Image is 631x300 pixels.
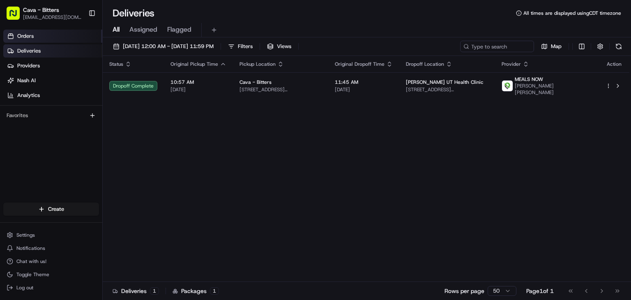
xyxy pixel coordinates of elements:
[3,74,102,87] a: Nash AI
[406,61,444,67] span: Dropoff Location
[3,242,99,254] button: Notifications
[8,184,15,191] div: 📗
[224,41,256,52] button: Filters
[16,245,45,252] span: Notifications
[62,127,79,134] span: [DATE]
[8,119,21,132] img: Cava Bitters
[58,203,99,210] a: Powered byPylon
[526,287,554,295] div: Page 1 of 1
[123,43,214,50] span: [DATE] 12:00 AM - [DATE] 11:59 PM
[140,81,150,90] button: Start new chat
[170,79,226,85] span: 10:57 AM
[170,86,226,93] span: [DATE]
[8,78,23,93] img: 1736555255976-a54dd68f-1ca7-489b-9aae-adbdc363a1c4
[240,61,276,67] span: Pickup Location
[515,76,543,83] span: MEALS NOW
[16,284,33,291] span: Log out
[16,258,46,265] span: Chat with us!
[17,77,36,84] span: Nash AI
[263,41,295,52] button: Views
[113,25,120,35] span: All
[444,287,484,295] p: Rows per page
[16,232,35,238] span: Settings
[173,287,219,295] div: Packages
[210,287,219,295] div: 1
[16,183,63,192] span: Knowledge Base
[523,10,621,16] span: All times are displayed using CDT timezone
[551,43,562,50] span: Map
[335,61,385,67] span: Original Dropoff Time
[3,59,102,72] a: Providers
[167,25,191,35] span: Flagged
[25,127,56,134] span: Cava Bitters
[58,127,60,134] span: •
[606,61,623,67] div: Action
[240,86,322,93] span: [STREET_ADDRESS][PERSON_NAME]
[17,32,34,40] span: Orders
[66,180,135,195] a: 💻API Documentation
[78,183,132,192] span: API Documentation
[17,92,40,99] span: Analytics
[82,203,99,210] span: Pylon
[8,141,21,157] img: Wisdom Oko
[406,79,484,85] span: [PERSON_NAME] UT Health Clinic
[127,105,150,115] button: See all
[502,81,513,91] img: melas_now_logo.png
[21,53,136,61] input: Clear
[3,109,99,122] div: Favorites
[613,41,624,52] button: Refresh
[406,86,488,93] span: [STREET_ADDRESS][PERSON_NAME]
[113,7,154,20] h1: Deliveries
[37,78,135,86] div: Start new chat
[109,41,217,52] button: [DATE] 12:00 AM - [DATE] 11:59 PM
[3,203,99,216] button: Create
[335,79,393,85] span: 11:45 AM
[3,229,99,241] button: Settings
[23,6,59,14] button: Cava - Bitters
[8,106,53,113] div: Past conversations
[94,149,111,156] span: [DATE]
[277,43,291,50] span: Views
[460,41,534,52] input: Type to search
[238,43,253,50] span: Filters
[8,32,150,46] p: Welcome 👋
[5,180,66,195] a: 📗Knowledge Base
[113,287,159,295] div: Deliveries
[502,61,521,67] span: Provider
[129,25,157,35] span: Assigned
[3,256,99,267] button: Chat with us!
[3,44,102,58] a: Deliveries
[537,41,565,52] button: Map
[16,271,49,278] span: Toggle Theme
[17,47,41,55] span: Deliveries
[23,14,82,21] button: [EMAIL_ADDRESS][DOMAIN_NAME]
[3,30,102,43] a: Orders
[335,86,393,93] span: [DATE]
[37,86,113,93] div: We're available if you need us!
[170,61,218,67] span: Original Pickup Time
[3,282,99,293] button: Log out
[89,149,92,156] span: •
[515,83,592,96] span: [PERSON_NAME] [PERSON_NAME]
[17,62,40,69] span: Providers
[25,149,88,156] span: Wisdom [PERSON_NAME]
[8,8,25,24] img: Nash
[240,79,272,85] span: Cava - Bitters
[109,61,123,67] span: Status
[3,89,102,102] a: Analytics
[150,287,159,295] div: 1
[3,3,85,23] button: Cava - Bitters[EMAIL_ADDRESS][DOMAIN_NAME]
[16,150,23,156] img: 1736555255976-a54dd68f-1ca7-489b-9aae-adbdc363a1c4
[17,78,32,93] img: 4920774857489_3d7f54699973ba98c624_72.jpg
[69,184,76,191] div: 💻
[48,205,64,213] span: Create
[3,269,99,280] button: Toggle Theme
